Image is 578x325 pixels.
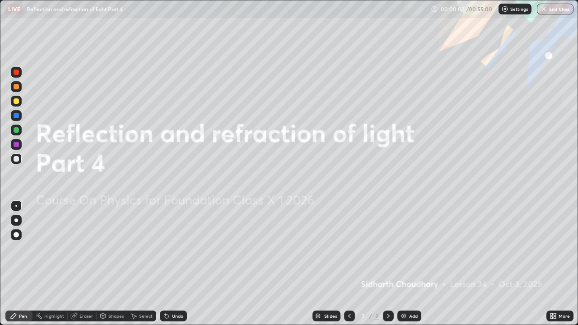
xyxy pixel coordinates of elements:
p: Settings [510,7,528,11]
p: LIVE [8,5,20,13]
div: 2 [359,313,368,319]
div: Pen [19,314,27,318]
img: add-slide-button [400,312,407,320]
img: class-settings-icons [501,5,508,13]
div: Shapes [108,314,124,318]
button: End Class [537,4,573,14]
div: Undo [172,314,183,318]
div: Add [409,314,418,318]
div: Highlight [44,314,64,318]
div: Slides [324,314,337,318]
div: More [559,314,570,318]
div: Select [139,314,153,318]
div: / [369,313,372,319]
div: 2 [374,312,379,320]
div: Eraser [79,314,93,318]
img: end-class-cross [540,5,547,13]
p: Reflection and refraction of light Part 4 [27,5,123,13]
